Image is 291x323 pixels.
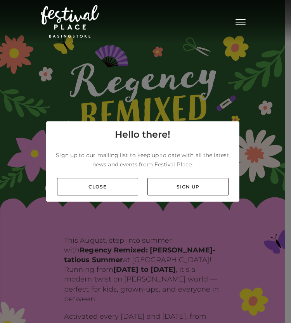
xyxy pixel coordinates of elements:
[52,150,233,169] p: Sign up to our mailing list to keep up to date with all the latest news and events from Festival ...
[115,128,170,142] h4: Hello there!
[147,178,229,195] a: Sign up
[231,16,250,27] button: Toggle navigation
[41,5,99,38] img: Festival Place Logo
[57,178,138,195] a: Close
